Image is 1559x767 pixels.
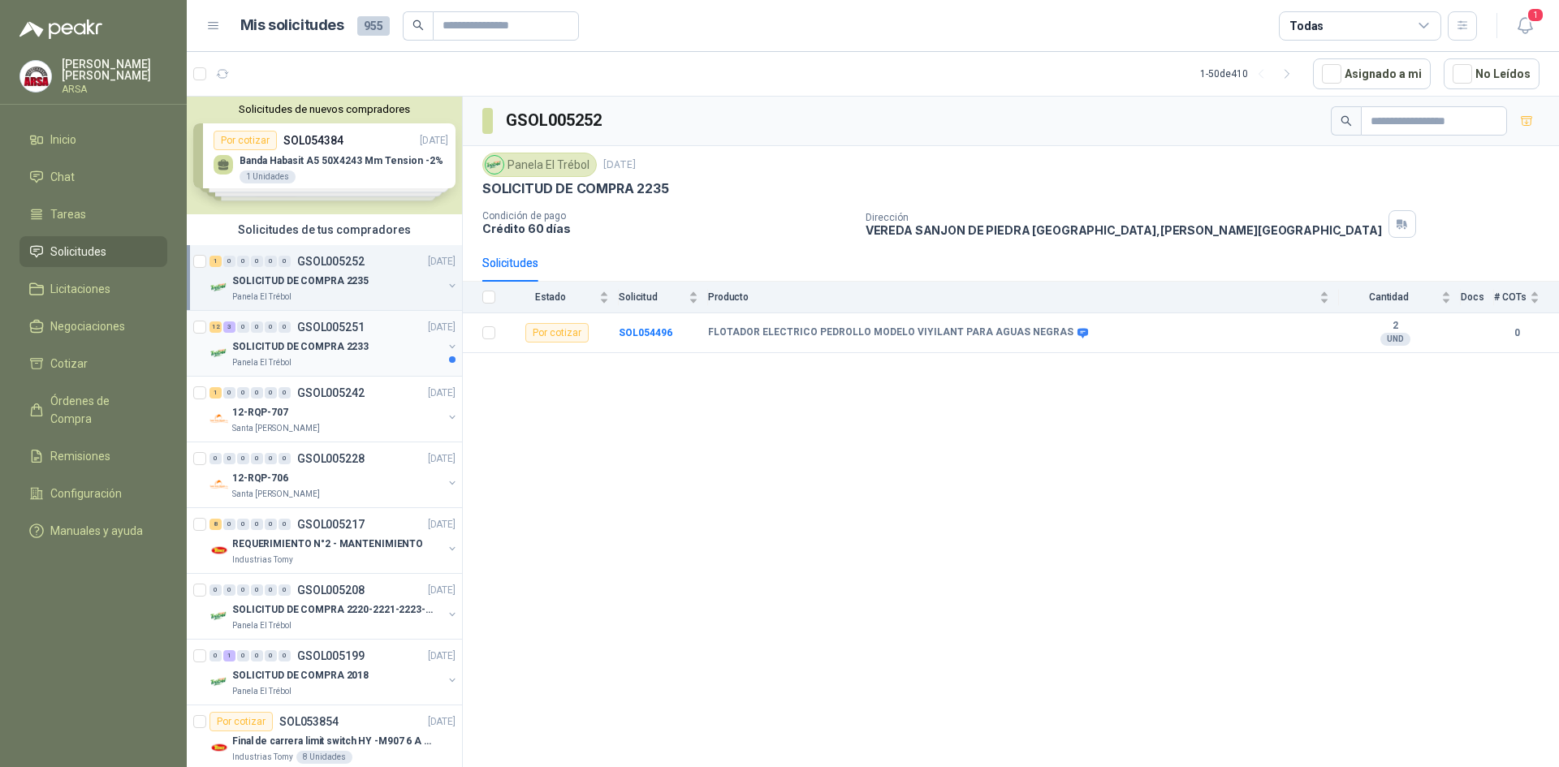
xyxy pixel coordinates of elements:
span: Remisiones [50,447,110,465]
p: Dirección [866,212,1382,223]
p: Industrias Tomy [232,751,293,764]
p: SOLICITUD DE COMPRA 2235 [232,274,369,289]
span: Producto [708,291,1316,303]
div: 3 [223,321,235,333]
div: 0 [237,321,249,333]
div: Solicitudes de nuevos compradoresPor cotizarSOL054384[DATE] Banda Habasit A5 50X4243 Mm Tension -... [187,97,462,214]
div: Solicitudes [482,254,538,272]
a: 12 3 0 0 0 0 GSOL005251[DATE] Company LogoSOLICITUD DE COMPRA 2233Panela El Trébol [209,317,459,369]
div: 0 [251,321,263,333]
span: Órdenes de Compra [50,392,152,428]
p: GSOL005242 [297,387,365,399]
p: GSOL005199 [297,650,365,661]
b: FLOTADOR ELECTRICO PEDROLLO MODELO VIYILANT PARA AGUAS NEGRAS [708,326,1073,339]
p: Santa [PERSON_NAME] [232,422,320,435]
div: 0 [209,650,222,661]
a: 0 0 0 0 0 0 GSOL005208[DATE] Company LogoSOLICITUD DE COMPRA 2220-2221-2223-2224Panela El Trébol [209,580,459,632]
button: 1 [1510,11,1540,41]
p: Panela El Trébol [232,619,292,632]
p: Final de carrera limit switch HY -M907 6 A - 250 V a.c [232,734,434,749]
span: Solicitudes [50,243,106,261]
div: 0 [223,519,235,530]
div: 0 [209,453,222,464]
div: 0 [223,584,235,596]
div: Solicitudes de tus compradores [187,214,462,245]
span: Configuración [50,485,122,502]
a: Tareas [19,199,167,230]
img: Company Logo [209,738,229,757]
span: 1 [1527,7,1544,23]
p: GSOL005251 [297,321,365,333]
p: Crédito 60 días [482,222,853,235]
span: search [1341,115,1352,127]
p: GSOL005228 [297,453,365,464]
a: SOL054496 [619,327,672,338]
div: 0 [223,387,235,399]
a: 1 0 0 0 0 0 GSOL005252[DATE] Company LogoSOLICITUD DE COMPRA 2235Panela El Trébol [209,252,459,304]
p: SOLICITUD DE COMPRA 2018 [232,668,369,683]
a: 1 0 0 0 0 0 GSOL005242[DATE] Company Logo12-RQP-707Santa [PERSON_NAME] [209,383,459,435]
a: Manuales y ayuda [19,515,167,546]
div: 0 [265,387,277,399]
a: 0 1 0 0 0 0 GSOL005199[DATE] Company LogoSOLICITUD DE COMPRA 2018Panela El Trébol [209,646,459,698]
span: Cantidad [1339,291,1438,303]
p: [DATE] [428,320,456,335]
span: Manuales y ayuda [50,522,143,540]
p: SOLICITUD DE COMPRA 2233 [232,339,369,355]
a: Cotizar [19,348,167,379]
img: Company Logo [209,606,229,626]
p: 12-RQP-706 [232,471,288,486]
img: Company Logo [209,475,229,494]
span: Solicitud [619,291,685,303]
div: 0 [279,256,291,267]
button: Asignado a mi [1313,58,1431,89]
div: 8 [209,519,222,530]
th: Producto [708,282,1339,313]
a: 0 0 0 0 0 0 GSOL005228[DATE] Company Logo12-RQP-706Santa [PERSON_NAME] [209,449,459,501]
p: VEREDA SANJON DE PIEDRA [GEOGRAPHIC_DATA] , [PERSON_NAME][GEOGRAPHIC_DATA] [866,223,1382,237]
span: Inicio [50,131,76,149]
div: 8 Unidades [296,751,352,764]
b: 2 [1339,320,1451,333]
div: 0 [237,256,249,267]
b: 0 [1494,325,1540,341]
p: GSOL005208 [297,584,365,596]
span: Estado [505,291,596,303]
span: 955 [357,16,390,36]
div: 0 [237,650,249,661]
img: Company Logo [209,409,229,429]
th: Cantidad [1339,282,1461,313]
div: 1 [209,256,222,267]
p: [DATE] [428,451,456,467]
div: 0 [223,256,235,267]
div: 0 [279,519,291,530]
div: 0 [279,584,291,596]
a: Órdenes de Compra [19,386,167,434]
p: [DATE] [428,386,456,401]
p: [DATE] [428,254,456,269]
div: 0 [251,650,263,661]
p: GSOL005217 [297,519,365,530]
p: [DATE] [428,517,456,532]
div: 0 [279,387,291,399]
div: 0 [251,256,263,267]
a: Configuración [19,478,167,509]
div: 0 [279,453,291,464]
div: 0 [265,519,277,530]
p: Santa [PERSON_NAME] [232,488,320,501]
img: Company Logo [20,61,51,92]
img: Logo peakr [19,19,102,39]
p: Panela El Trébol [232,685,292,698]
span: Chat [50,168,75,186]
a: 8 0 0 0 0 0 GSOL005217[DATE] Company LogoREQUERIMIENTO N°2 - MANTENIMIENTOIndustrias Tomy [209,515,459,567]
div: Todas [1289,17,1324,35]
p: SOLICITUD DE COMPRA 2220-2221-2223-2224 [232,602,434,618]
div: Por cotizar [209,712,273,731]
div: Panela El Trébol [482,153,597,177]
div: 1 [223,650,235,661]
div: 1 [209,387,222,399]
p: SOLICITUD DE COMPRA 2235 [482,180,669,197]
p: [DATE] [428,583,456,598]
p: GSOL005252 [297,256,365,267]
a: Solicitudes [19,236,167,267]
